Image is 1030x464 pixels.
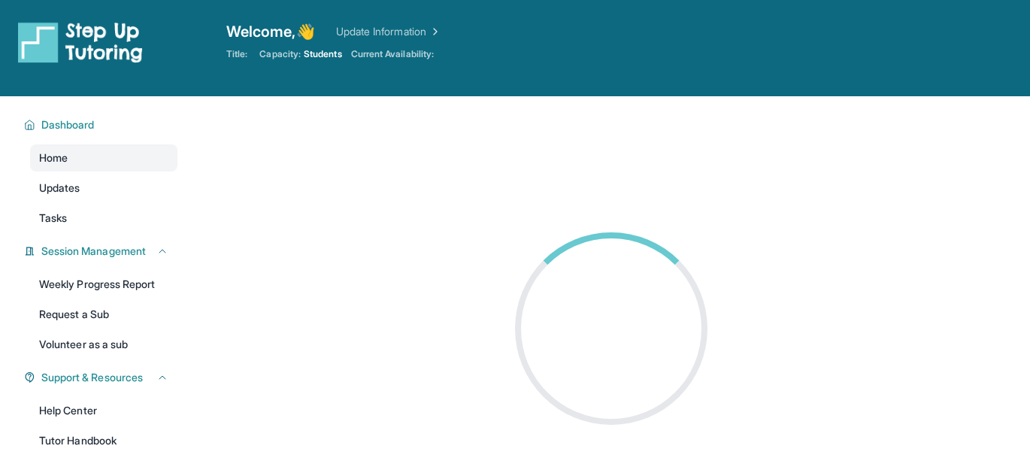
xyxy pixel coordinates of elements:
[39,211,67,226] span: Tasks
[426,24,441,39] img: Chevron Right
[41,370,143,385] span: Support & Resources
[39,150,68,165] span: Home
[30,205,177,232] a: Tasks
[35,117,168,132] button: Dashboard
[30,427,177,454] a: Tutor Handbook
[41,244,146,259] span: Session Management
[30,331,177,358] a: Volunteer as a sub
[226,48,247,60] span: Title:
[30,397,177,424] a: Help Center
[336,24,441,39] a: Update Information
[41,117,95,132] span: Dashboard
[226,21,315,42] span: Welcome, 👋
[18,21,143,63] img: logo
[30,271,177,298] a: Weekly Progress Report
[30,174,177,202] a: Updates
[35,370,168,385] button: Support & Resources
[35,244,168,259] button: Session Management
[39,180,80,196] span: Updates
[30,301,177,328] a: Request a Sub
[259,48,301,60] span: Capacity:
[351,48,434,60] span: Current Availability:
[30,144,177,171] a: Home
[304,48,342,60] span: Students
